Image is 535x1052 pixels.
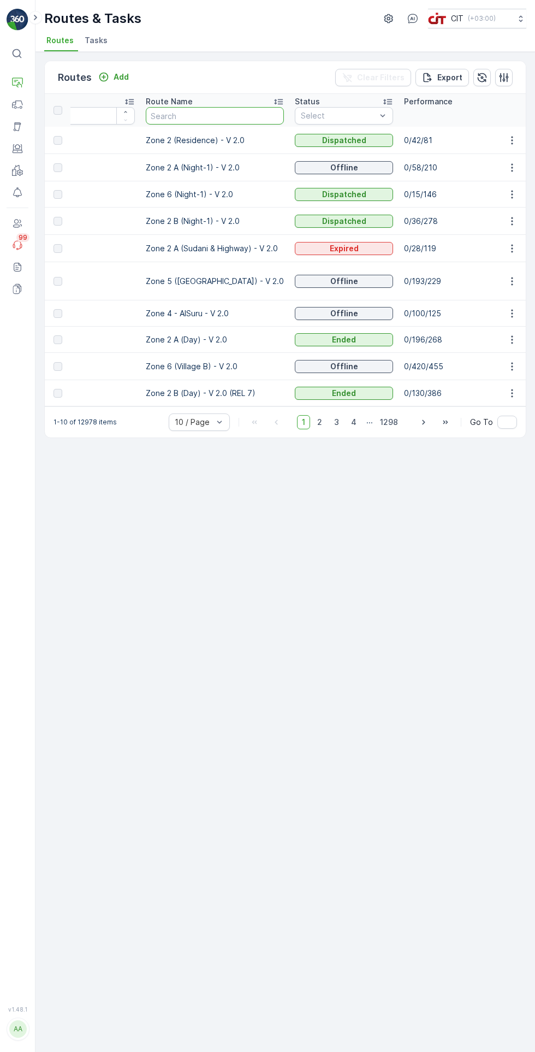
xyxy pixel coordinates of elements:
button: Offline [295,360,393,373]
div: Toggle Row Selected [53,244,62,253]
td: 0/196/268 [399,327,508,353]
p: CIT [451,13,463,24]
p: Offline [330,308,358,319]
button: Ended [295,333,393,346]
button: Dispatched [295,215,393,228]
div: Toggle Row Selected [53,362,62,371]
button: Offline [295,275,393,288]
button: Expired [295,242,393,255]
button: Ended [295,387,393,400]
div: Toggle Row Selected [53,190,62,199]
button: Offline [295,307,393,320]
p: Clear Filters [357,72,405,83]
div: Toggle Row Selected [53,277,62,286]
td: Zone 2 B (Day) - V 2.0 (REL 7) [140,380,289,406]
span: 2 [312,415,327,429]
p: Dispatched [322,189,366,200]
p: Add [114,72,129,82]
td: Zone 4 - AlSuru - V 2.0 [140,300,289,327]
td: 0/420/455 [399,353,508,380]
a: 216007 [37,388,135,399]
td: Zone 2 A (Sudani & Highway) - V 2.0 [140,235,289,262]
td: Zone 6 (Night-1) - V 2.0 [140,181,289,208]
p: Expired [330,243,359,254]
td: 0/15/146 [399,181,508,208]
button: Clear Filters [335,69,411,86]
td: Zone 2 B (Night-1) - V 2.0 [140,208,289,235]
div: Toggle Row Selected [53,309,62,318]
a: 216079 [37,162,135,173]
p: Offline [330,361,358,372]
p: Ended [332,334,356,345]
div: Toggle Row Selected [53,389,62,398]
p: Status [295,96,320,107]
div: AA [9,1020,27,1038]
p: Dispatched [322,216,366,227]
div: Toggle Row Selected [53,217,62,226]
a: 216056 [37,276,135,287]
span: 1298 [375,415,403,429]
span: Go To [470,417,493,428]
td: Zone 6 (Village B) - V 2.0 [140,353,289,380]
td: Zone 2 A (Night-1) - V 2.0 [140,154,289,181]
td: Zone 2 A (Day) - V 2.0 [140,327,289,353]
div: Toggle Row Selected [53,163,62,172]
td: 0/58/210 [399,154,508,181]
button: Add [94,70,133,84]
p: Routes [58,70,92,85]
a: 216009 [37,334,135,345]
p: ( +03:00 ) [468,14,496,23]
p: Export [437,72,462,83]
input: Search [37,107,135,125]
span: v 1.48.1 [7,1006,28,1013]
p: ... [366,415,373,429]
p: Offline [330,276,358,287]
a: 216008 [37,361,135,372]
a: 99 [7,234,28,256]
button: Offline [295,161,393,174]
p: Dispatched [322,135,366,146]
input: Search [146,107,284,125]
td: Zone 2 (Residence) - V 2.0 [140,127,289,154]
a: 216057 [37,243,135,254]
a: 216078 [37,189,135,200]
a: 216080 [37,135,135,146]
p: 99 [19,233,27,242]
p: Route Name [146,96,193,107]
p: Select [301,110,376,121]
button: Export [415,69,469,86]
td: 0/42/81 [399,127,508,154]
p: Ended [332,388,356,399]
img: cit-logo_pOk6rL0.png [428,13,447,25]
p: Performance [404,96,453,107]
span: 1 [297,415,310,429]
div: Toggle Row Selected [53,136,62,145]
td: Zone 5 ([GEOGRAPHIC_DATA]) - V 2.0 [140,262,289,300]
td: 0/36/278 [399,208,508,235]
td: 0/193/229 [399,262,508,300]
img: logo [7,9,28,31]
td: 0/130/386 [399,380,508,406]
td: 0/100/125 [399,300,508,327]
p: Offline [330,162,358,173]
a: 216055 [37,308,135,319]
p: 1-10 of 12978 items [53,418,117,427]
button: CIT(+03:00) [428,9,526,28]
button: Dispatched [295,134,393,147]
p: Routes & Tasks [44,10,141,27]
div: Toggle Row Selected [53,335,62,344]
span: Routes [46,35,74,46]
a: 216077 [37,216,135,227]
span: 4 [346,415,361,429]
td: 0/28/119 [399,235,508,262]
span: Tasks [85,35,108,46]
